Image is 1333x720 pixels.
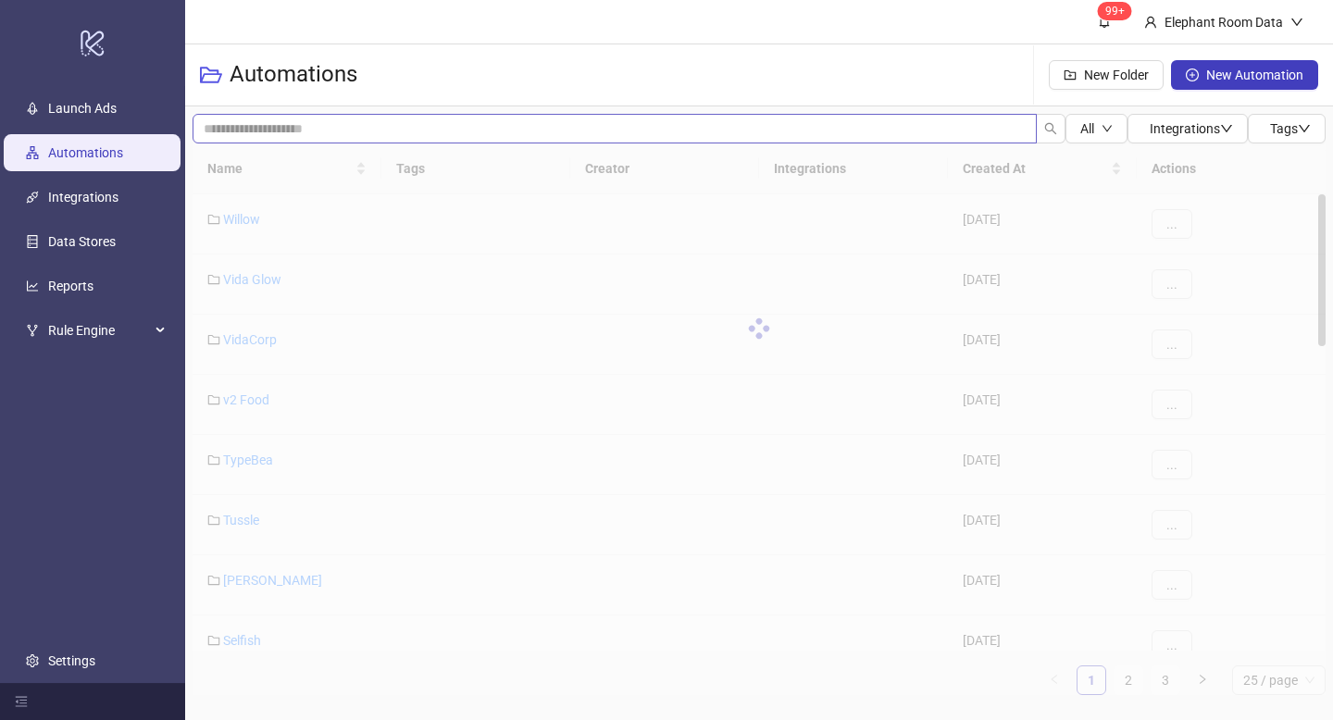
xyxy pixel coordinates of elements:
[1098,15,1111,28] span: bell
[200,64,222,86] span: folder-open
[1102,123,1113,134] span: down
[48,234,116,249] a: Data Stores
[1171,60,1318,90] button: New Automation
[1206,68,1303,82] span: New Automation
[48,312,150,349] span: Rule Engine
[1127,114,1248,143] button: Integrationsdown
[1064,68,1077,81] span: folder-add
[1290,16,1303,29] span: down
[48,101,117,116] a: Launch Ads
[48,190,118,205] a: Integrations
[1044,122,1057,135] span: search
[48,279,93,293] a: Reports
[1049,60,1164,90] button: New Folder
[1065,114,1127,143] button: Alldown
[48,653,95,668] a: Settings
[48,145,123,160] a: Automations
[15,695,28,708] span: menu-fold
[1248,114,1326,143] button: Tagsdown
[1144,16,1157,29] span: user
[1298,122,1311,135] span: down
[1157,12,1290,32] div: Elephant Room Data
[1080,121,1094,136] span: All
[1186,68,1199,81] span: plus-circle
[1084,68,1149,82] span: New Folder
[1098,2,1132,20] sup: 1436
[230,60,357,90] h3: Automations
[26,324,39,337] span: fork
[1270,121,1311,136] span: Tags
[1220,122,1233,135] span: down
[1150,121,1233,136] span: Integrations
